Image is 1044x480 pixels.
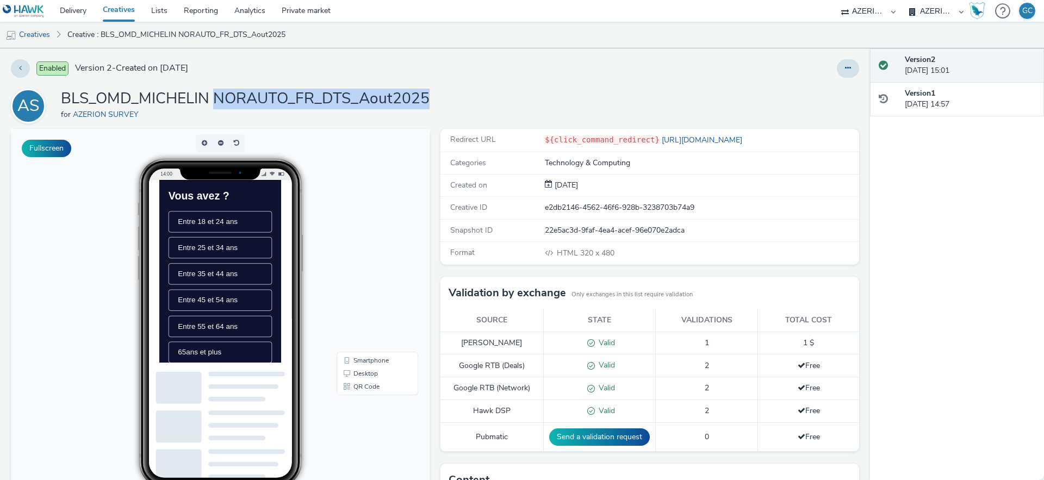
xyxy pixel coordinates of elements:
span: Desktop [343,241,367,248]
span: Free [798,360,820,371]
span: 320 x 480 [556,248,614,258]
span: Enabled [36,61,69,76]
img: Hawk Academy [969,2,985,20]
small: Only exchanges in this list require validation [571,290,693,299]
span: Entre 18 et 24 ans [27,54,112,65]
span: 2 [705,360,709,371]
span: Valid [595,360,615,370]
span: 65ans et plus [27,240,89,252]
h1: Vous avez ? [13,15,161,32]
td: Google RTB (Deals) [440,354,543,377]
span: Free [798,383,820,393]
button: Fullscreen [22,140,71,157]
strong: Version 2 [905,54,935,65]
th: Validations [655,309,758,332]
button: Send a validation request [549,428,650,446]
span: Format [450,247,475,258]
span: Creative ID [450,202,487,213]
td: [PERSON_NAME] [440,332,543,354]
div: GC [1022,3,1033,19]
span: [DATE] [552,180,578,190]
span: HTML [557,248,580,258]
span: 2 [705,383,709,393]
span: 1 $ [803,338,814,348]
div: Creation 11 August 2025, 14:57 [552,180,578,191]
span: Entre 25 et 34 ans [27,91,112,102]
th: Source [440,309,543,332]
td: Hawk DSP [440,400,543,423]
span: Entre 55 et 64 ans [27,203,112,215]
li: Smartphone [328,225,405,238]
th: Total cost [758,309,859,332]
span: Valid [595,406,615,416]
td: Pubmatic [440,422,543,451]
span: for [61,109,73,120]
th: State [543,309,655,332]
a: AZERION SURVEY [73,109,142,120]
a: Creative : BLS_OMD_MICHELIN NORAUTO_FR_DTS_Aout2025 [62,22,291,48]
div: Technology & Computing [545,158,858,169]
div: e2db2146-4562-46f6-928b-3238703b74a9 [545,202,858,213]
span: Entre 35 et 44 ans [27,128,112,140]
div: [DATE] 14:57 [905,88,1035,110]
div: [DATE] 15:01 [905,54,1035,77]
h1: BLS_OMD_MICHELIN NORAUTO_FR_DTS_Aout2025 [61,89,430,109]
span: 1 [705,338,709,348]
span: Valid [595,383,615,393]
span: 14:00 [150,42,161,48]
li: QR Code [328,251,405,264]
span: Categories [450,158,486,168]
strong: Version 1 [905,88,935,98]
div: AS [17,91,40,121]
img: undefined Logo [3,4,45,18]
span: Created on [450,180,487,190]
img: mobile [5,30,16,41]
span: 0 [705,432,709,442]
td: Google RTB (Network) [440,377,543,400]
span: Free [798,432,820,442]
span: Version 2 - Created on [DATE] [75,62,188,74]
code: ${click_command_redirect} [545,135,660,144]
li: Desktop [328,238,405,251]
h3: Validation by exchange [449,285,566,301]
span: Snapshot ID [450,225,493,235]
span: Smartphone [343,228,378,235]
a: Hawk Academy [969,2,990,20]
a: AS [11,101,50,111]
span: 2 [705,406,709,416]
span: Entre 45 et 54 ans [27,166,112,177]
span: Redirect URL [450,134,496,145]
a: [URL][DOMAIN_NAME] [660,135,747,145]
span: Valid [595,338,615,348]
span: Free [798,406,820,416]
span: QR Code [343,254,369,261]
div: 22e5ac3d-9faf-4ea4-acef-96e070e2adca [545,225,858,236]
